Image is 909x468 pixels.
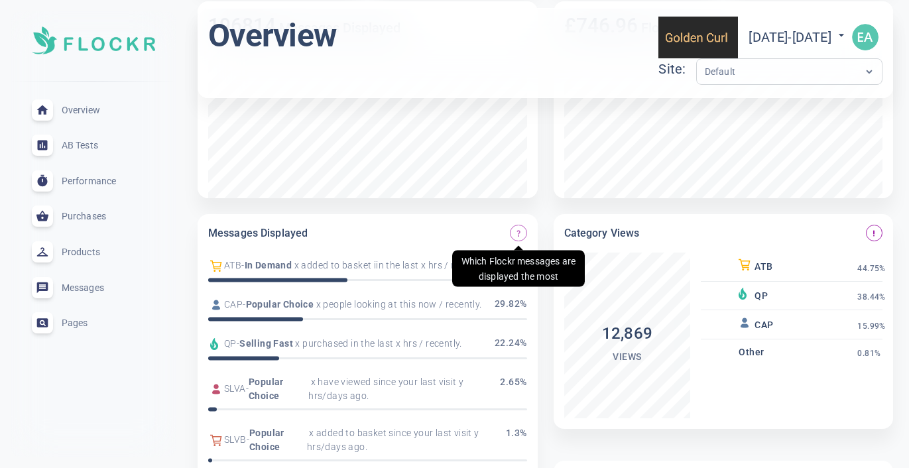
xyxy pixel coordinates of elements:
[452,251,585,287] div: Which Flockr messages are displayed the most
[870,229,878,237] span: priority_high
[857,349,880,359] span: 0.81%
[564,323,691,345] h4: 12,869
[224,337,239,351] span: QP -
[208,16,336,56] h1: Overview
[866,225,882,241] button: Message views on the category page
[246,298,314,312] span: Popular Choice
[239,337,293,351] span: Selling Fast
[314,298,481,312] span: x people looking at this now / recently.
[495,297,526,313] span: 29.82 %
[249,426,307,454] span: Popular Choice
[658,17,738,58] img: goldencurl
[224,259,245,272] span: ATB -
[32,27,155,54] img: Soft UI Logo
[11,92,176,128] a: Overview
[11,234,176,270] a: Products
[11,127,176,163] a: AB Tests
[852,24,879,50] img: 7a3caebcfd05488e0b709f810c6b8436
[224,298,246,312] span: CAP -
[749,29,848,45] span: [DATE] - [DATE]
[308,375,500,403] span: x have viewed since your last visit y hrs/days ago.
[495,336,526,352] span: 22.24 %
[857,292,885,302] span: 38.44%
[500,375,526,403] span: 2.65 %
[249,375,308,403] span: Popular Choice
[208,225,308,242] h6: Messages Displayed
[11,270,176,306] a: Messages
[857,322,885,331] span: 15.99%
[293,337,462,351] span: x purchased in the last x hrs / recently.
[857,264,885,274] span: 44.75%
[307,426,506,454] span: x added to basket since your last visit y hrs/days ago.
[224,433,249,447] span: SLVB -
[564,225,640,242] h6: Category Views
[510,225,526,241] button: Which Flockr messages are displayed the most
[515,229,522,237] span: question_mark
[613,351,641,362] span: Views
[11,163,176,199] a: Performance
[658,58,696,80] div: Site:
[11,305,176,341] a: Pages
[245,259,292,272] span: In Demand
[292,259,489,272] span: x added to basket iin the last x hrs / recently..
[11,199,176,235] a: Purchases
[506,426,527,454] span: 1.3 %
[224,382,249,396] span: SLVA -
